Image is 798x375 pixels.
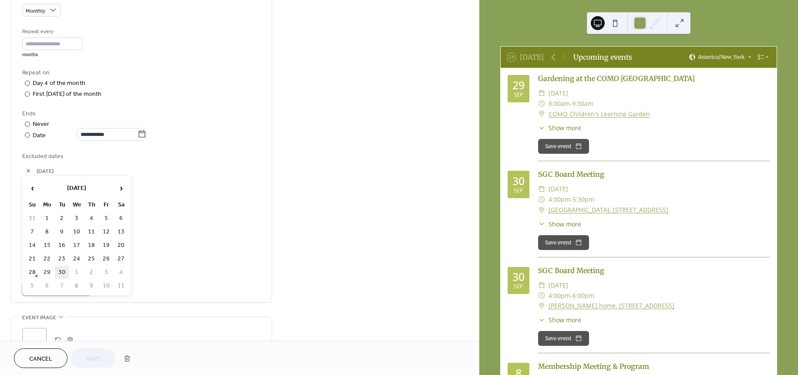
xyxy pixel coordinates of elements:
td: 9 [84,280,98,292]
span: - [570,98,572,109]
span: [DATE] [37,264,261,274]
button: Save event [538,139,589,154]
div: SGC Board Meeting [538,169,770,179]
span: 5:30pm [572,194,594,205]
div: Date [33,131,146,141]
td: 26 [99,253,113,265]
div: ​ [538,291,545,301]
span: [DATE] [37,179,261,188]
div: ​ [538,123,545,132]
div: 30 [512,176,525,186]
td: 20 [114,239,128,252]
span: [DATE] [37,252,261,261]
span: 4:00pm [549,291,570,301]
div: Repeat every [22,27,81,36]
td: 4 [84,212,98,225]
td: 5 [25,280,39,292]
th: Fr [99,199,113,211]
td: 2 [84,266,98,279]
th: [DATE] [40,179,113,198]
td: 13 [114,226,128,238]
td: 11 [84,226,98,238]
td: 12 [99,226,113,238]
span: [DATE] [37,191,261,200]
span: Excluded dates [22,152,261,161]
button: Save event [538,331,589,346]
div: ​ [538,315,545,324]
span: [DATE] [37,228,261,237]
span: [DATE] [37,240,261,249]
div: ​ [538,301,545,311]
span: [DATE] [37,216,261,225]
td: 31 [25,212,39,225]
button: Cancel [14,348,67,368]
span: Monthly [26,6,45,16]
td: 21 [25,253,39,265]
span: [DATE] [37,167,261,176]
td: 9 [55,226,69,238]
div: Gardening at the COMO [GEOGRAPHIC_DATA] [538,73,770,84]
div: ​ [538,194,545,205]
div: Membership Meeting & Program [538,361,770,372]
td: 1 [70,266,84,279]
a: [GEOGRAPHIC_DATA], [STREET_ADDRESS] [549,205,668,215]
td: 30 [55,266,69,279]
div: ​ [538,98,545,109]
td: 3 [99,266,113,279]
a: [PERSON_NAME] home, [STREET_ADDRESS] [549,301,674,311]
div: ​ [538,280,545,291]
td: 4 [114,266,128,279]
span: - [570,194,572,205]
span: [DATE] [549,184,568,194]
td: 1 [40,212,54,225]
td: 18 [84,239,98,252]
th: Mo [40,199,54,211]
td: 24 [70,253,84,265]
div: 29 [512,80,525,91]
span: Show more [549,315,581,324]
span: ‹ [26,179,39,197]
div: ​ [538,109,545,119]
td: 25 [84,253,98,265]
div: ​ [538,205,545,215]
span: Event image [22,313,56,322]
td: 16 [55,239,69,252]
td: 28 [25,266,39,279]
td: 3 [70,212,84,225]
td: 29 [40,266,54,279]
div: ​ [538,88,545,98]
span: 9:30am [572,98,593,109]
span: America/New_York [698,54,745,60]
td: 8 [70,280,84,292]
div: Sep [514,284,523,290]
th: Tu [55,199,69,211]
div: First [DATE] of the month [33,90,102,99]
div: ​ [538,220,545,229]
td: 6 [114,212,128,225]
td: 10 [70,226,84,238]
span: [DATE] [549,88,568,98]
td: 22 [40,253,54,265]
th: We [70,199,84,211]
div: Never [33,120,50,129]
td: 17 [70,239,84,252]
th: Th [84,199,98,211]
td: 2 [55,212,69,225]
td: 14 [25,239,39,252]
div: Sep [514,92,523,98]
td: 8 [40,226,54,238]
a: COMO Children's Learning Garden [549,109,650,119]
span: 6:00pm [572,291,594,301]
td: 11 [114,280,128,292]
span: Show more [549,123,581,132]
span: [DATE] [37,203,261,213]
button: ​Show more [538,315,581,324]
div: SGC Board Meeting [538,265,770,276]
div: Day 4 of the month [33,79,85,88]
div: 30 [512,271,525,282]
span: › [114,179,128,197]
td: 10 [99,280,113,292]
div: Repeat on [22,68,259,78]
span: - [570,291,572,301]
